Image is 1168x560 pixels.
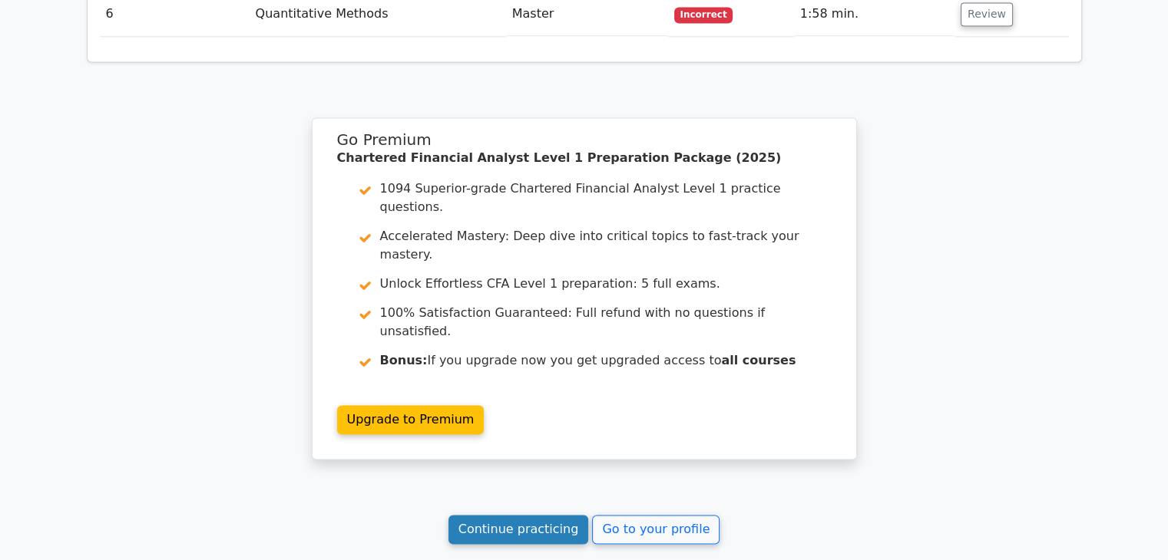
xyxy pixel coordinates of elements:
[674,7,733,22] span: Incorrect
[592,515,720,544] a: Go to your profile
[337,405,485,434] a: Upgrade to Premium
[448,515,589,544] a: Continue practicing
[961,2,1013,26] button: Review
